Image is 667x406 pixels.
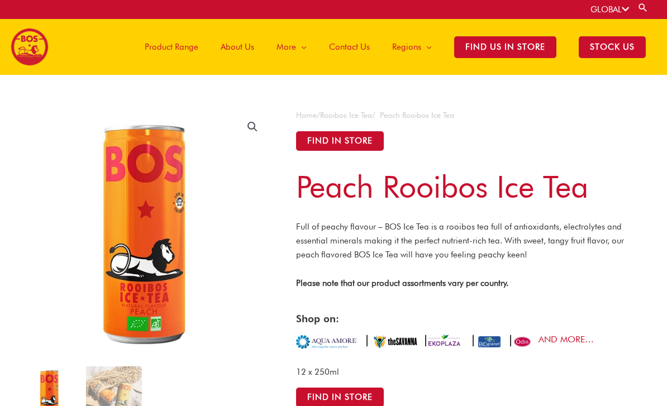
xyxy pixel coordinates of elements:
[296,111,317,120] a: Home
[296,313,339,324] span: Shop on:
[470,333,476,346] span: |
[296,220,646,261] p: Full of peachy flavour – BOS Ice Tea is a rooibos tea full of antioxidants, electrolytes and esse...
[296,108,646,122] nav: Breadcrumb
[296,168,646,205] h1: Peach Rooibos Ice Tea
[443,19,568,75] a: Find Us in Store
[209,19,265,75] a: About Us
[454,36,556,58] span: Find Us in Store
[277,30,296,64] span: More
[296,365,646,379] p: 12 x 250ml
[590,4,629,15] a: GLOBAL
[579,36,646,58] span: STOCK US
[637,2,649,13] a: Search button
[296,131,384,151] button: Find in Store
[242,117,263,137] a: View full-screen image gallery
[508,333,513,346] span: |
[318,19,381,75] a: Contact Us
[381,19,443,75] a: Regions
[329,30,370,64] span: Contact Us
[125,19,657,75] nav: Site Navigation
[568,19,657,75] a: STOCK US
[320,111,372,120] a: Rooibos Ice Tea
[392,30,421,64] span: Regions
[423,333,460,346] span: |
[364,333,370,346] span: |
[145,30,198,64] span: Product Range
[134,19,209,75] a: Product Range
[11,28,49,66] img: BOS logo finals-200px
[221,30,254,64] span: About Us
[539,334,594,345] a: AND MORE…
[265,19,318,75] a: More
[296,278,508,288] strong: Please note that our product assortments vary per country.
